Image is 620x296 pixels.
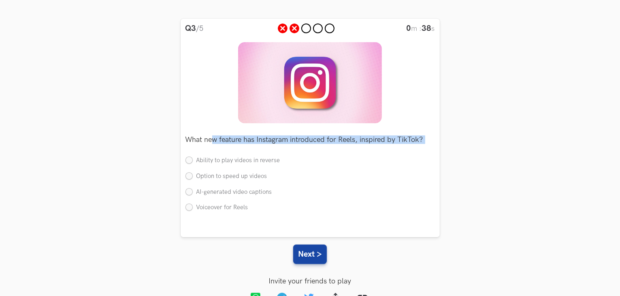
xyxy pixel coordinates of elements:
[293,245,327,264] button: Next >
[185,188,272,197] label: AI-generated video captions
[407,24,435,33] span: m : s
[185,157,280,165] label: Ability to play videos in reverse
[407,24,411,33] strong: 0
[185,204,248,212] label: Voiceover for Reels
[185,24,204,38] li: /5
[185,172,267,181] label: Option to speed up videos
[185,136,435,144] p: What new feature has Instagram introduced for Reels, inspired by TikTok?
[238,42,382,123] img: Image description
[185,24,196,33] strong: Q3
[422,24,432,33] strong: 38
[13,277,607,285] p: Invite your friends to play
